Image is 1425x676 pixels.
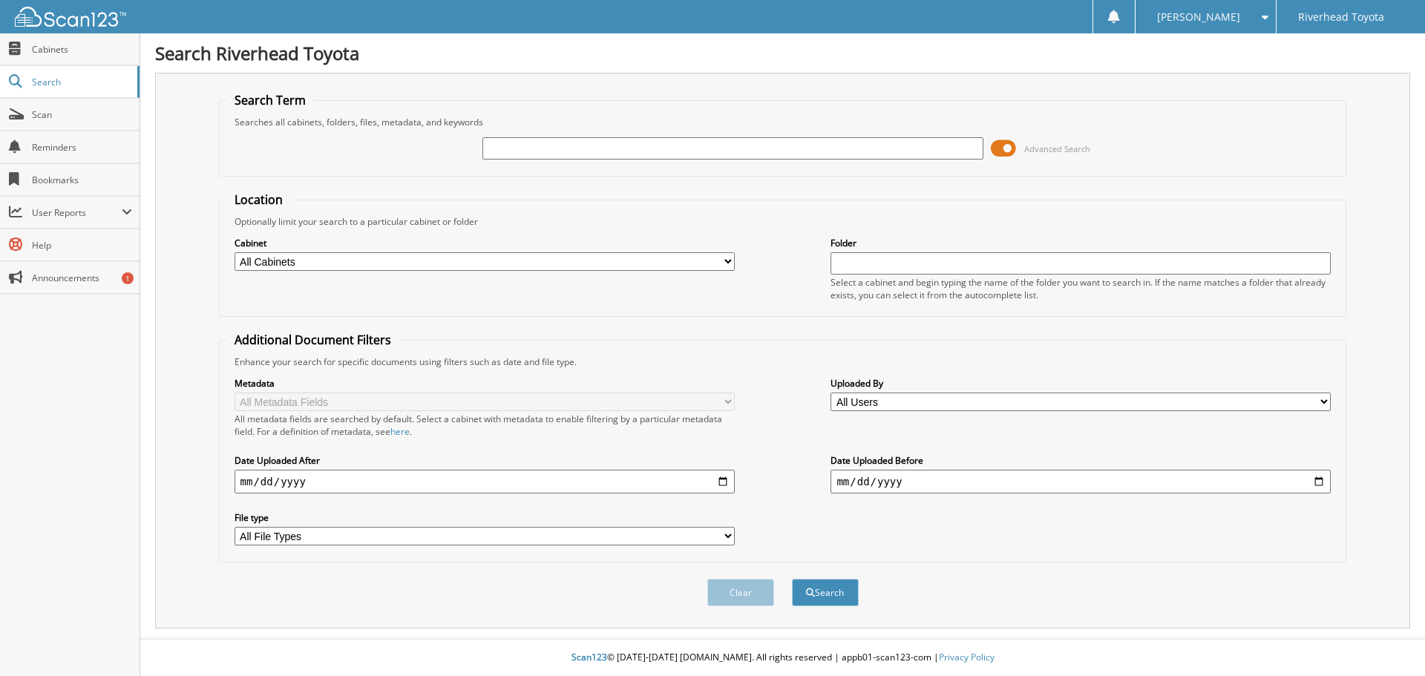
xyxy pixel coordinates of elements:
[235,377,735,390] label: Metadata
[707,579,774,606] button: Clear
[235,413,735,438] div: All metadata fields are searched by default. Select a cabinet with metadata to enable filtering b...
[32,174,132,186] span: Bookmarks
[140,640,1425,676] div: © [DATE]-[DATE] [DOMAIN_NAME]. All rights reserved | appb01-scan123-com |
[571,651,607,663] span: Scan123
[15,7,126,27] img: scan123-logo-white.svg
[227,92,313,108] legend: Search Term
[235,454,735,467] label: Date Uploaded After
[227,355,1339,368] div: Enhance your search for specific documents using filters such as date and file type.
[32,141,132,154] span: Reminders
[831,237,1331,249] label: Folder
[227,215,1339,228] div: Optionally limit your search to a particular cabinet or folder
[227,191,290,208] legend: Location
[122,272,134,284] div: 1
[227,116,1339,128] div: Searches all cabinets, folders, files, metadata, and keywords
[831,470,1331,493] input: end
[831,377,1331,390] label: Uploaded By
[32,206,122,219] span: User Reports
[32,272,132,284] span: Announcements
[235,511,735,524] label: File type
[32,76,130,88] span: Search
[831,454,1331,467] label: Date Uploaded Before
[32,108,132,121] span: Scan
[1157,13,1240,22] span: [PERSON_NAME]
[235,470,735,493] input: start
[390,425,410,438] a: here
[227,332,399,348] legend: Additional Document Filters
[1024,143,1090,154] span: Advanced Search
[939,651,995,663] a: Privacy Policy
[32,239,132,252] span: Help
[1298,13,1384,22] span: Riverhead Toyota
[155,41,1410,65] h1: Search Riverhead Toyota
[792,579,859,606] button: Search
[32,43,132,56] span: Cabinets
[831,276,1331,301] div: Select a cabinet and begin typing the name of the folder you want to search in. If the name match...
[235,237,735,249] label: Cabinet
